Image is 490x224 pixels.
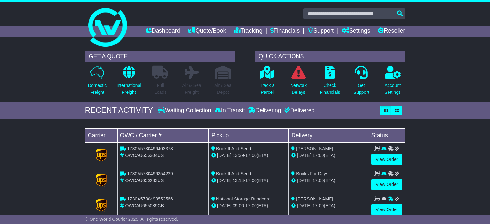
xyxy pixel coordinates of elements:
div: QUICK ACTIONS [255,51,405,62]
td: Carrier [85,128,117,142]
span: 17:00 [245,153,257,158]
div: (ETA) [291,152,366,159]
p: Network Delays [290,82,307,96]
p: Full Loads [152,82,168,96]
div: Delivering [246,107,283,114]
span: © One World Courier 2025. All rights reserved. [85,217,178,222]
div: (ETA) [291,177,366,184]
span: Book It And Send [216,171,251,176]
a: AccountSettings [384,65,401,99]
div: (ETA) [291,202,366,209]
a: View Order [371,154,402,165]
p: International Freight [116,82,141,96]
p: Account Settings [385,82,401,96]
a: Reseller [378,26,405,37]
img: GetCarrierServiceLogo [96,199,107,212]
a: Tracking [234,26,262,37]
span: OWCAU655089GB [125,203,164,208]
div: Waiting Collection [158,107,213,114]
p: Air & Sea Freight [182,82,201,96]
span: Books For Days [296,171,328,176]
div: - (ETA) [211,152,286,159]
td: Status [369,128,405,142]
span: 1Z30A5730496354239 [127,171,173,176]
span: National Storage Bundoora [216,196,271,201]
a: Track aParcel [259,65,275,99]
a: Support [308,26,334,37]
td: Pickup [209,128,289,142]
div: - (ETA) [211,177,286,184]
p: Track a Parcel [260,82,274,96]
span: [DATE] [217,178,231,183]
span: OWCAU656304US [125,153,164,158]
span: 17:00 [312,153,324,158]
a: Dashboard [146,26,180,37]
div: GET A QUOTE [85,51,235,62]
a: View Order [371,179,402,190]
span: 17:00 [245,203,257,208]
span: 13:14 [233,178,244,183]
img: GetCarrierServiceLogo [96,174,107,187]
span: [DATE] [217,153,231,158]
p: Domestic Freight [88,82,107,96]
span: 1Z30A5730493552566 [127,196,173,201]
td: OWC / Carrier # [117,128,209,142]
span: [DATE] [217,203,231,208]
span: 09:00 [233,203,244,208]
p: Air / Sea Depot [214,82,232,96]
span: 17:00 [312,178,324,183]
span: [DATE] [297,203,311,208]
a: InternationalFreight [116,65,141,99]
span: 17:00 [312,203,324,208]
a: NetworkDelays [290,65,307,99]
p: Get Support [353,82,369,96]
span: [DATE] [297,153,311,158]
a: Settings [342,26,370,37]
a: GetSupport [353,65,370,99]
div: RECENT ACTIVITY - [85,106,158,115]
div: Delivered [283,107,315,114]
span: [DATE] [297,178,311,183]
a: Financials [270,26,300,37]
div: In Transit [213,107,246,114]
p: Check Financials [320,82,340,96]
span: [PERSON_NAME] [296,146,333,151]
span: 17:00 [245,178,257,183]
img: GetCarrierServiceLogo [96,149,107,161]
span: Book It And Send [216,146,251,151]
td: Delivery [289,128,369,142]
a: Quote/Book [188,26,226,37]
span: 13:39 [233,153,244,158]
a: CheckFinancials [320,65,341,99]
a: DomesticFreight [88,65,107,99]
span: 1Z30A5730496403373 [127,146,173,151]
a: View Order [371,204,402,215]
span: OWCAU656283US [125,178,164,183]
span: [PERSON_NAME] [296,196,333,201]
div: - (ETA) [211,202,286,209]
